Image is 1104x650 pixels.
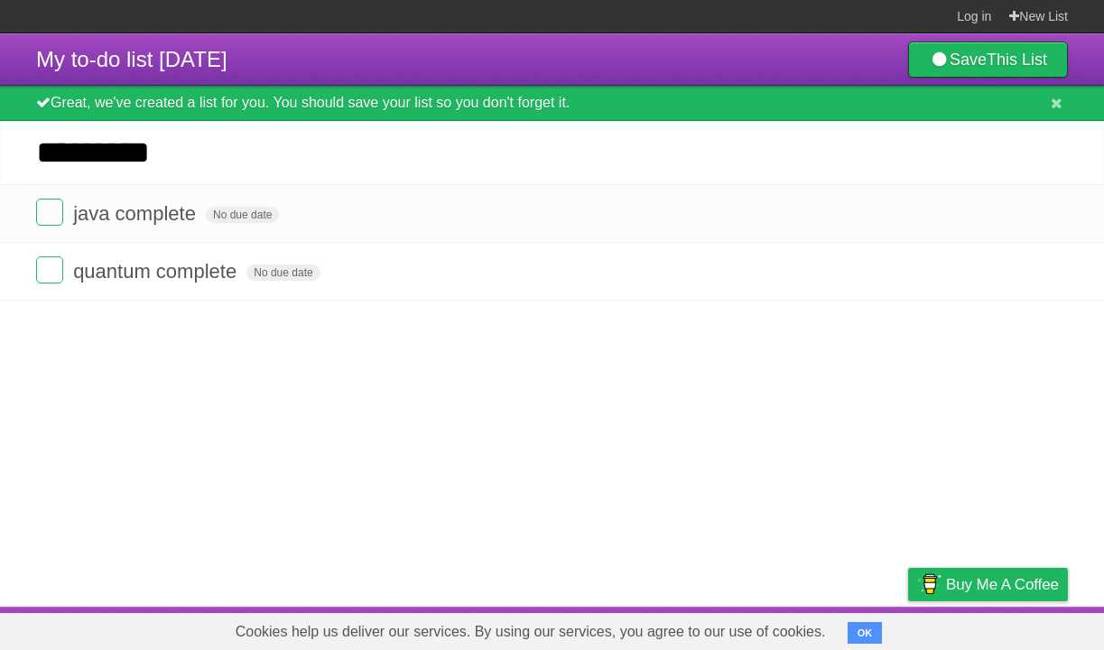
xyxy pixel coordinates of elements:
img: Buy me a coffee [917,569,942,599]
button: OK [848,622,883,644]
span: Cookies help us deliver our services. By using our services, you agree to our use of cookies. [218,614,844,650]
b: This List [987,51,1047,69]
a: About [668,611,706,645]
a: Terms [823,611,863,645]
label: Done [36,256,63,283]
span: Buy me a coffee [946,569,1059,600]
span: My to-do list [DATE] [36,47,227,71]
span: java complete [73,202,200,225]
a: Buy me a coffee [908,568,1068,601]
a: SaveThis List [908,42,1068,78]
span: No due date [246,265,320,281]
a: Developers [728,611,801,645]
a: Privacy [885,611,932,645]
label: Done [36,199,63,226]
span: No due date [206,207,279,223]
span: quantum complete [73,260,241,283]
a: Suggest a feature [954,611,1068,645]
